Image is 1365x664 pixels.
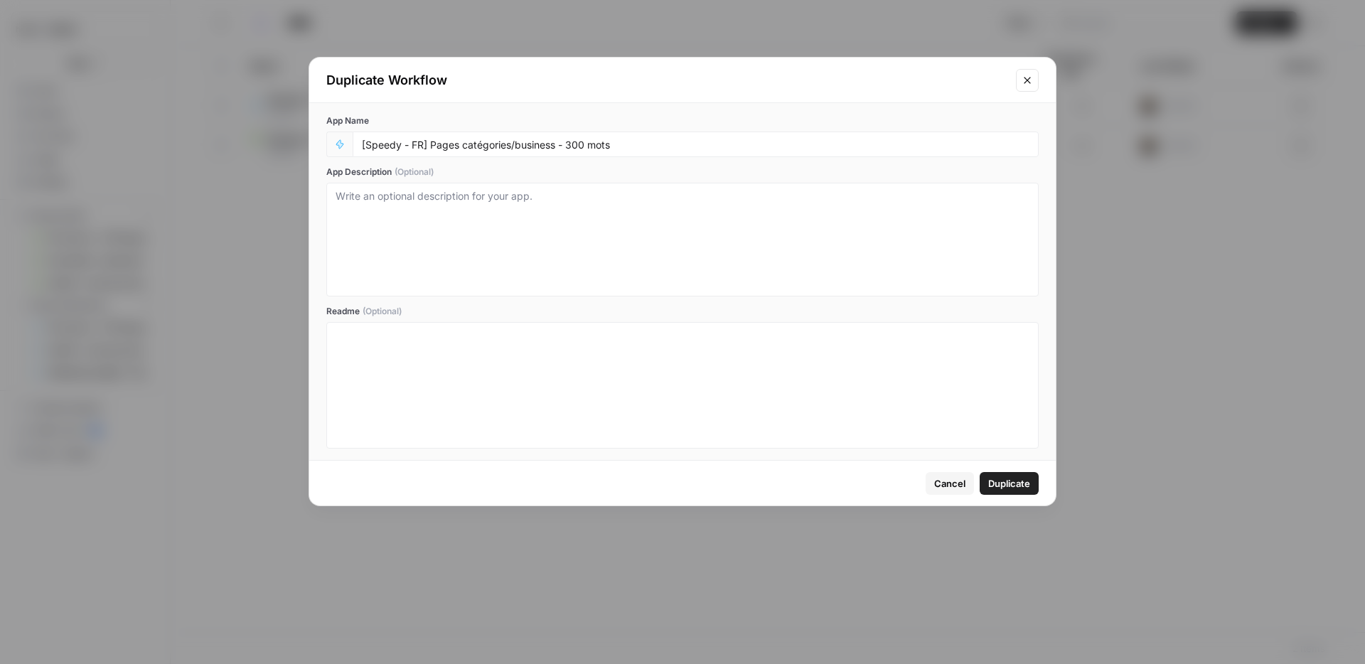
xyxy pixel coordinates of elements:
span: (Optional) [395,166,434,178]
button: Close modal [1016,69,1039,92]
label: App Name [326,114,1039,127]
button: Cancel [926,472,974,495]
span: Duplicate [988,476,1030,491]
input: Untitled [362,138,1029,151]
button: Duplicate [980,472,1039,495]
span: (Optional) [363,305,402,318]
div: Duplicate Workflow [326,70,1007,90]
label: App Description [326,166,1039,178]
label: Readme [326,305,1039,318]
span: Cancel [934,476,965,491]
